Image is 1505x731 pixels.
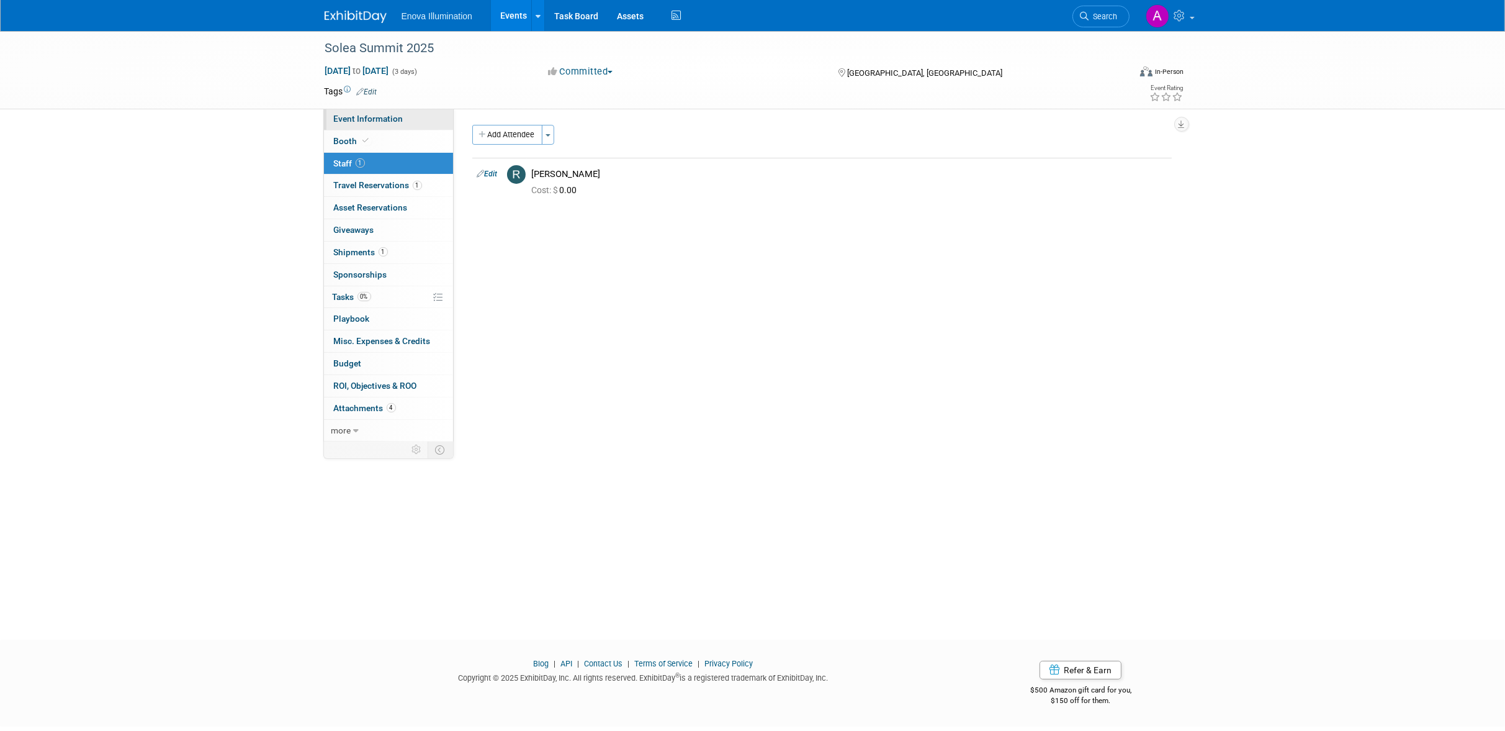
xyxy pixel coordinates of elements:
a: ROI, Objectives & ROO [324,375,453,397]
span: 0.00 [532,185,582,195]
a: Edit [477,170,498,178]
a: Terms of Service [634,659,693,668]
span: Attachments [334,403,396,413]
span: more [331,425,351,435]
span: Enova Illumination [402,11,472,21]
span: | [694,659,703,668]
a: Shipments1 [324,242,453,263]
span: Shipments [334,247,388,257]
span: Misc. Expenses & Credits [334,336,431,346]
span: 4 [387,403,396,412]
a: Budget [324,353,453,375]
a: Playbook [324,308,453,330]
a: Search [1072,6,1130,27]
a: Misc. Expenses & Credits [324,330,453,352]
span: (3 days) [392,68,418,76]
span: Travel Reservations [334,180,422,190]
div: Event Rating [1149,85,1183,91]
span: Staff [334,158,365,168]
a: Blog [533,659,549,668]
span: 1 [356,158,365,168]
a: Privacy Policy [704,659,753,668]
a: Tasks0% [324,286,453,308]
div: In-Person [1154,67,1184,76]
span: Giveaways [334,225,374,235]
a: Booth [324,130,453,152]
div: $500 Amazon gift card for you, [981,677,1181,706]
span: | [574,659,582,668]
a: Travel Reservations1 [324,175,453,196]
span: | [624,659,632,668]
a: Event Information [324,108,453,130]
a: Sponsorships [324,264,453,286]
span: ROI, Objectives & ROO [334,381,417,391]
button: Committed [544,65,618,78]
span: to [351,66,363,76]
span: Cost: $ [532,185,560,195]
a: API [560,659,572,668]
span: Budget [334,358,362,368]
span: | [550,659,559,668]
span: 0% [357,292,371,301]
span: Tasks [333,292,371,302]
span: Playbook [334,314,370,324]
td: Tags [325,85,377,98]
span: Search [1089,12,1118,21]
div: $150 off for them. [981,696,1181,706]
button: Add Attendee [472,125,542,145]
a: Staff1 [324,153,453,175]
a: Contact Us [584,659,622,668]
div: Event Format [1056,65,1184,83]
span: [GEOGRAPHIC_DATA], [GEOGRAPHIC_DATA] [847,68,1002,78]
span: Booth [334,136,372,146]
a: Refer & Earn [1040,661,1121,679]
div: [PERSON_NAME] [532,168,1167,180]
img: ExhibitDay [325,11,387,23]
span: Sponsorships [334,270,387,279]
i: Booth reservation complete [363,137,369,144]
a: Giveaways [324,219,453,241]
img: Abby Nelson [1146,4,1169,28]
span: Asset Reservations [334,202,408,212]
span: 1 [379,247,388,257]
img: R.jpg [507,165,526,184]
div: Solea Summit 2025 [321,37,1111,60]
a: Asset Reservations [324,197,453,219]
span: Event Information [334,114,403,124]
img: Format-Inperson.png [1140,66,1152,76]
a: more [324,420,453,442]
span: 1 [413,181,422,190]
a: Edit [357,88,377,96]
td: Personalize Event Tab Strip [407,442,428,458]
td: Toggle Event Tabs [428,442,453,458]
a: Attachments4 [324,397,453,419]
sup: ® [675,672,680,679]
div: Copyright © 2025 ExhibitDay, Inc. All rights reserved. ExhibitDay is a registered trademark of Ex... [325,670,963,684]
span: [DATE] [DATE] [325,65,390,76]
